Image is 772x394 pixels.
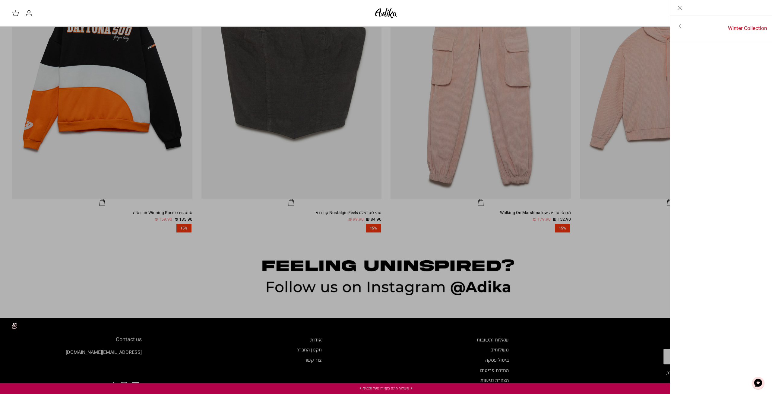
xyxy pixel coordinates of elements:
[749,374,767,392] button: צ'אט
[5,318,21,334] img: accessibility_icon02.svg
[373,6,399,20] img: Adika IL
[25,10,35,17] a: החשבון שלי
